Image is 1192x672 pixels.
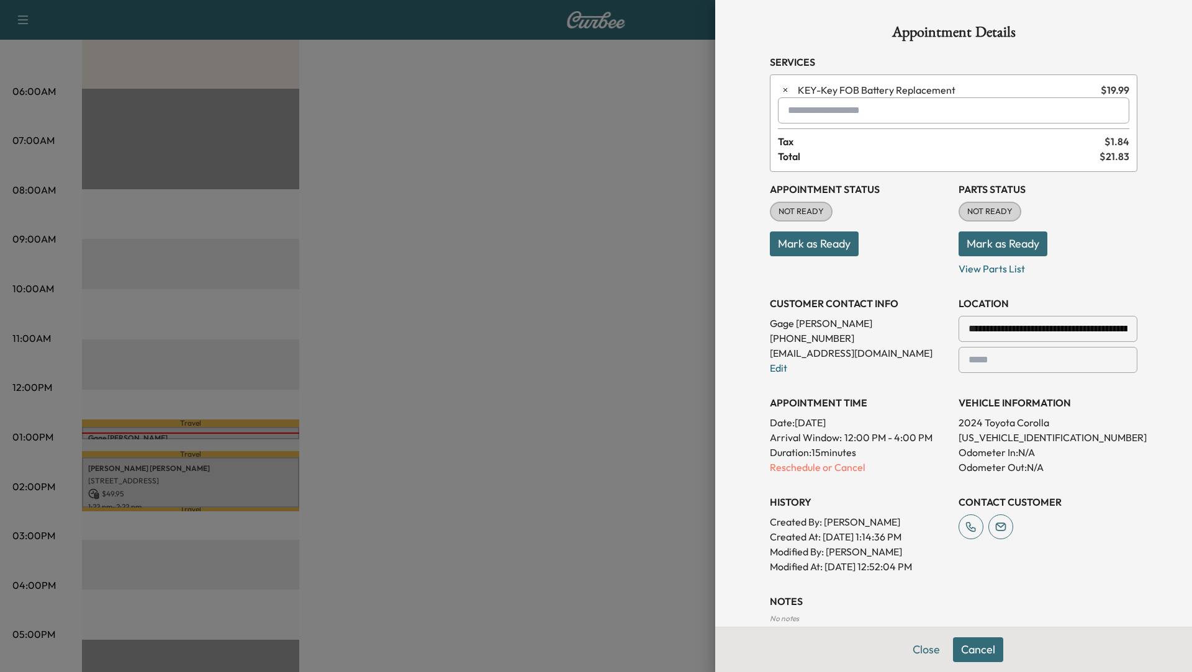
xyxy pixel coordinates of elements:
span: Total [778,149,1099,164]
p: Odometer Out: N/A [959,460,1137,475]
span: $ 21.83 [1099,149,1129,164]
p: [EMAIL_ADDRESS][DOMAIN_NAME] [770,346,949,361]
h3: LOCATION [959,296,1137,311]
h3: Parts Status [959,182,1137,197]
button: Mark as Ready [770,231,859,256]
p: 2024 Toyota Corolla [959,415,1137,430]
button: Close [905,637,948,662]
button: Cancel [953,637,1003,662]
span: NOT READY [771,205,831,218]
span: Key FOB Battery Replacement [798,83,1096,97]
p: Odometer In: N/A [959,445,1137,460]
p: Duration: 15 minutes [770,445,949,460]
span: 12:00 PM - 4:00 PM [844,430,932,445]
h1: Appointment Details [770,25,1137,45]
p: Modified At : [DATE] 12:52:04 PM [770,559,949,574]
h3: History [770,495,949,509]
h3: VEHICLE INFORMATION [959,395,1137,410]
span: Tax [778,134,1104,149]
p: View Parts List [959,256,1137,276]
p: Created By : [PERSON_NAME] [770,514,949,529]
div: No notes [770,614,1137,624]
h3: APPOINTMENT TIME [770,395,949,410]
p: [US_VEHICLE_IDENTIFICATION_NUMBER] [959,430,1137,445]
span: $ 1.84 [1104,134,1129,149]
h3: NOTES [770,594,1137,609]
h3: CONTACT CUSTOMER [959,495,1137,509]
button: Mark as Ready [959,231,1047,256]
span: $ 19.99 [1101,83,1129,97]
span: NOT READY [960,205,1020,218]
p: [PHONE_NUMBER] [770,331,949,346]
p: Modified By : [PERSON_NAME] [770,544,949,559]
a: Edit [770,362,787,374]
h3: Services [770,55,1137,69]
p: Gage [PERSON_NAME] [770,316,949,331]
p: Date: [DATE] [770,415,949,430]
p: Reschedule or Cancel [770,460,949,475]
h3: CUSTOMER CONTACT INFO [770,296,949,311]
h3: Appointment Status [770,182,949,197]
p: Arrival Window: [770,430,949,445]
p: Created At : [DATE] 1:14:36 PM [770,529,949,544]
